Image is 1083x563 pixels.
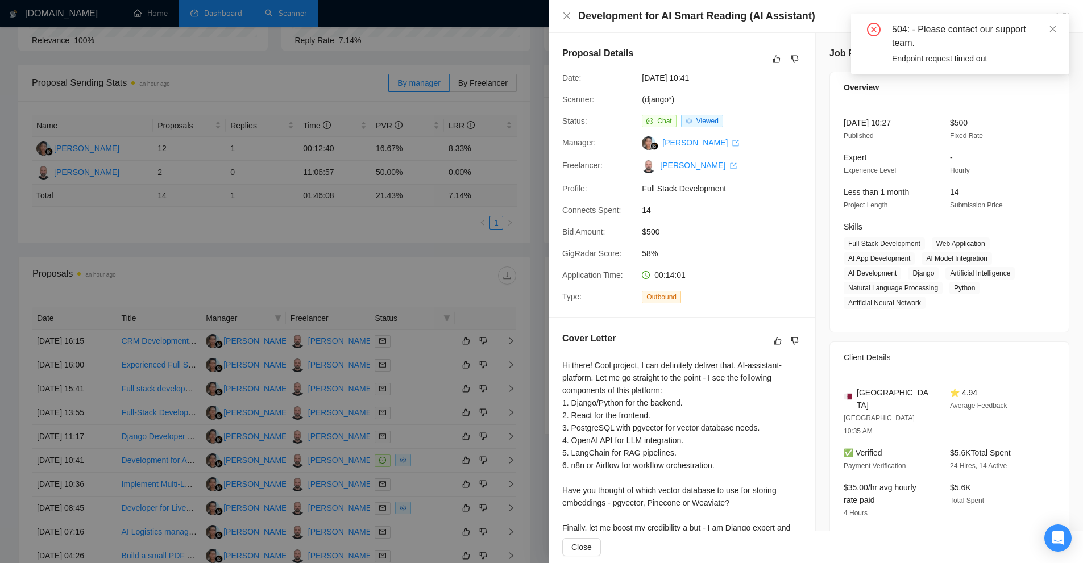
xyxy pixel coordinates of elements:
span: 24 Hires, 14 Active [950,462,1007,470]
span: close-circle [867,23,881,36]
span: Experience Level [844,166,896,174]
span: Payment Verification [844,462,906,470]
img: c1OIQ1qV48nL46hVCCYXbvu9dvHgA-SjTCiB8CuZeBnYhiH4MxIiIV6wyPv-YsIK8w [642,160,655,173]
span: AI App Development [844,252,915,265]
span: [DATE] 10:27 [844,118,891,127]
button: dislike [788,334,802,348]
span: $500 [642,226,812,238]
span: Connects Spent: [562,206,621,215]
div: Endpoint request timed out [892,52,1056,65]
div: 504: - Please contact our support team. [892,23,1056,50]
span: Less than 1 month [844,187,909,197]
span: Skills [844,222,862,231]
span: - [950,153,953,162]
span: message [646,118,653,124]
h4: Development for AI Smart Reading (AI Assistant) [578,9,815,23]
span: dislike [791,55,799,64]
h5: Job Posting Details [829,47,914,60]
span: ✅ Verified [844,448,882,457]
span: like [773,55,781,64]
span: Date: [562,73,581,82]
span: $5.6K Total Spent [950,448,1011,457]
a: [PERSON_NAME] export [660,161,737,170]
a: Go to Upworkexport [1011,12,1069,21]
span: Freelancer: [562,161,603,170]
span: [DATE] 10:41 [642,72,812,84]
div: Client Details [844,342,1055,373]
span: like [774,336,782,345]
span: Bid Amount: [562,227,605,236]
span: $500 [950,118,968,127]
span: 00:14:01 [654,270,686,280]
span: eye [686,118,692,124]
button: like [770,52,783,66]
span: Type: [562,292,582,301]
img: 🇶🇦 [844,393,852,401]
span: [GEOGRAPHIC_DATA] [857,386,932,411]
a: (django*) [642,95,674,104]
span: Close [571,541,592,553]
span: Viewed [696,117,719,125]
span: Submission Price [950,201,1003,209]
div: Open Intercom Messenger [1044,524,1072,552]
button: Close [562,538,601,556]
h5: Proposal Details [562,47,633,60]
span: Full Stack Development [642,182,812,195]
span: Outbound [642,291,681,303]
span: Total Spent [950,497,984,504]
span: Full Stack Development [844,237,925,250]
span: Web Application [932,237,990,250]
span: [GEOGRAPHIC_DATA] 10:35 AM [844,414,915,435]
span: Fixed Rate [950,132,983,140]
button: Close [562,11,571,21]
span: close [562,11,571,20]
img: gigradar-bm.png [650,142,658,150]
a: [PERSON_NAME] export [662,138,739,147]
span: Chat [657,117,671,125]
span: export [730,162,737,169]
span: dislike [791,336,799,345]
span: 14 [950,187,959,197]
h5: Cover Letter [562,332,616,345]
span: close [1049,25,1057,33]
span: 4 Hours [844,509,868,517]
span: 58% [642,247,812,260]
span: Natural Language Processing [844,282,943,294]
span: ⭐ 4.94 [950,388,977,397]
button: like [771,334,785,348]
span: Hourly [950,166,970,174]
span: clock-circle [642,271,650,279]
span: $35.00/hr avg hourly rate paid [844,483,916,504]
span: Python [949,282,980,294]
span: Django [908,267,939,280]
span: Status: [562,116,587,126]
span: Artificial Intelligence [945,267,1015,280]
span: Artificial Neural Network [844,297,926,309]
span: Project Length [844,201,887,209]
span: GigRadar Score: [562,249,621,258]
span: Expert [844,153,866,162]
span: Overview [844,81,879,94]
span: AI Development [844,267,901,280]
span: Published [844,132,874,140]
span: $5.6K [950,483,971,492]
span: Application Time: [562,270,623,280]
button: dislike [788,52,802,66]
span: Manager: [562,138,596,147]
span: 14 [642,204,812,216]
span: export [732,140,739,147]
span: Average Feedback [950,402,1007,410]
span: AI Model Integration [922,252,991,265]
span: Scanner: [562,95,594,104]
span: Profile: [562,184,587,193]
